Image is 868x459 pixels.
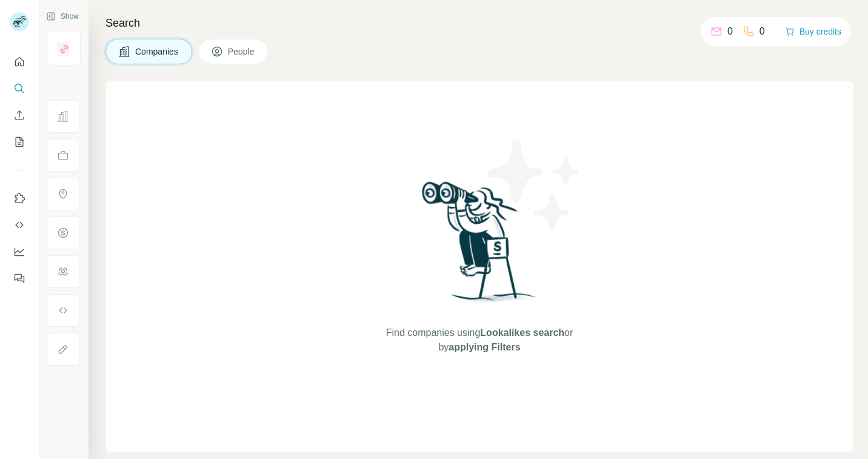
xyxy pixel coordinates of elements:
p: 0 [727,24,733,39]
button: Use Surfe API [10,214,29,236]
img: Surfe Illustration - Stars [479,130,589,239]
p: 0 [760,24,765,39]
span: Find companies using or by [382,326,576,355]
button: Enrich CSV [10,104,29,126]
button: Buy credits [785,23,841,40]
button: Dashboard [10,241,29,263]
h4: Search [105,15,853,32]
button: My lists [10,131,29,153]
button: Quick start [10,51,29,73]
span: People [228,45,256,58]
span: applying Filters [449,342,520,352]
button: Search [10,78,29,99]
span: Lookalikes search [480,327,564,338]
button: Show [38,7,87,25]
img: Surfe Illustration - Woman searching with binoculars [416,178,542,313]
span: Companies [135,45,179,58]
button: Use Surfe on LinkedIn [10,187,29,209]
button: Feedback [10,267,29,289]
